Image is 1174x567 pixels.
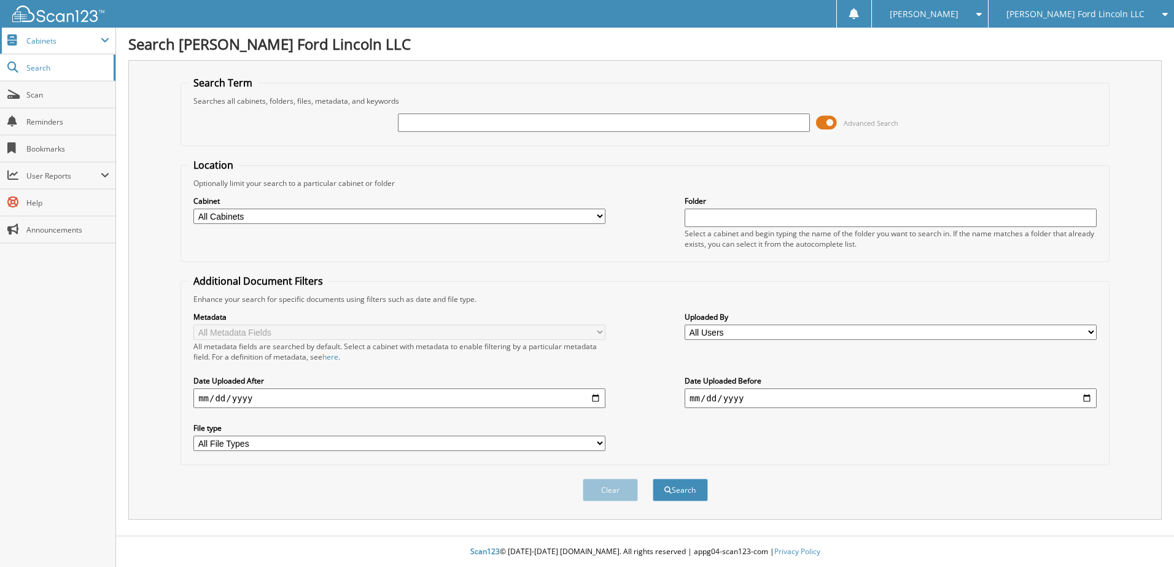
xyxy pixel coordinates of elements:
[187,178,1103,188] div: Optionally limit your search to a particular cabinet or folder
[322,352,338,362] a: here
[685,312,1097,322] label: Uploaded By
[26,198,109,208] span: Help
[1113,508,1174,567] iframe: Chat Widget
[583,479,638,501] button: Clear
[187,76,259,90] legend: Search Term
[685,196,1097,206] label: Folder
[128,34,1162,54] h1: Search [PERSON_NAME] Ford Lincoln LLC
[26,225,109,235] span: Announcements
[685,228,1097,249] div: Select a cabinet and begin typing the name of the folder you want to search in. If the name match...
[193,388,605,408] input: start
[193,341,605,362] div: All metadata fields are searched by default. Select a cabinet with metadata to enable filtering b...
[890,10,958,18] span: [PERSON_NAME]
[116,537,1174,567] div: © [DATE]-[DATE] [DOMAIN_NAME]. All rights reserved | appg04-scan123-com |
[26,90,109,100] span: Scan
[685,388,1097,408] input: end
[26,144,109,154] span: Bookmarks
[26,36,101,46] span: Cabinets
[470,546,500,557] span: Scan123
[26,63,107,73] span: Search
[187,274,329,288] legend: Additional Document Filters
[187,158,239,172] legend: Location
[653,479,708,501] button: Search
[12,6,104,22] img: scan123-logo-white.svg
[193,376,605,386] label: Date Uploaded After
[193,312,605,322] label: Metadata
[774,546,820,557] a: Privacy Policy
[1006,10,1145,18] span: [PERSON_NAME] Ford Lincoln LLC
[844,118,898,128] span: Advanced Search
[685,376,1097,386] label: Date Uploaded Before
[193,196,605,206] label: Cabinet
[187,96,1103,106] div: Searches all cabinets, folders, files, metadata, and keywords
[193,423,605,433] label: File type
[26,171,101,181] span: User Reports
[26,117,109,127] span: Reminders
[187,294,1103,304] div: Enhance your search for specific documents using filters such as date and file type.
